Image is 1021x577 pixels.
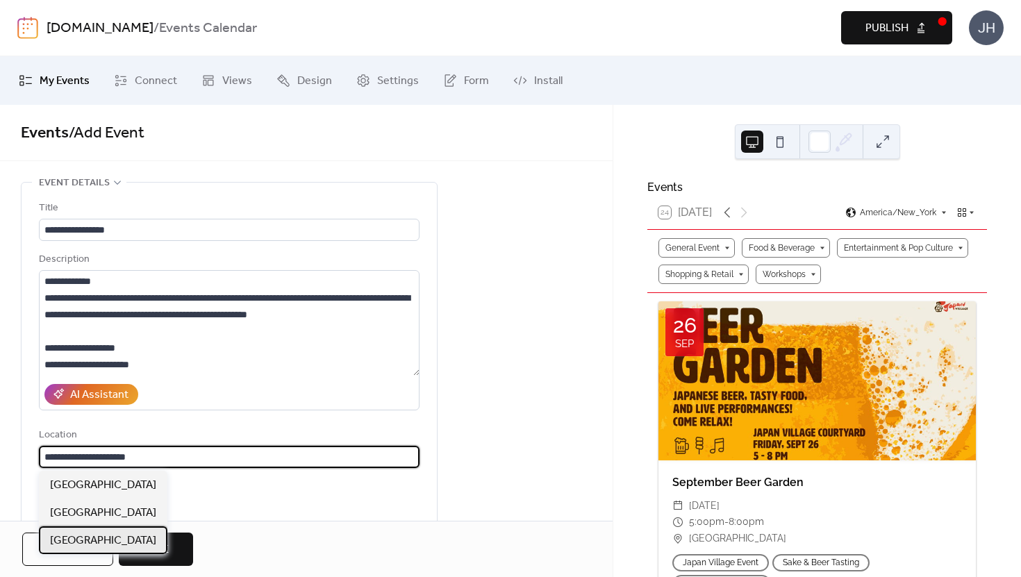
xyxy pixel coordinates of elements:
b: Events Calendar [159,15,257,42]
span: Connect [135,73,177,90]
span: / Add Event [69,118,144,149]
span: [GEOGRAPHIC_DATA] [50,505,156,521]
div: ​ [672,498,683,515]
button: AI Assistant [44,384,138,405]
span: [GEOGRAPHIC_DATA] [50,477,156,494]
span: [GEOGRAPHIC_DATA] [689,530,786,547]
a: My Events [8,62,100,99]
a: Form [433,62,499,99]
span: My Events [40,73,90,90]
div: Events [647,179,987,196]
div: ​ [672,514,683,530]
div: JH [969,10,1004,45]
span: 5:00pm [689,514,724,530]
img: logo [17,17,38,39]
div: Sep [675,339,694,349]
a: Install [503,62,573,99]
span: Cancel [47,542,89,558]
b: / [153,15,159,42]
div: Location [39,427,417,444]
span: 8:00pm [729,514,764,530]
span: Install [534,73,563,90]
a: Views [191,62,263,99]
span: Form [464,73,489,90]
a: [DOMAIN_NAME] [47,15,153,42]
div: ​ [672,530,683,547]
a: Events [21,118,69,149]
span: Views [222,73,252,90]
div: AI Assistant [70,387,128,403]
span: Event details [39,175,110,192]
span: - [724,514,729,530]
span: [DATE] [689,498,720,515]
div: Title [39,200,417,217]
span: Save [143,542,169,558]
a: Connect [103,62,188,99]
span: Design [297,73,332,90]
span: [GEOGRAPHIC_DATA] [50,533,156,549]
div: 26 [673,315,697,336]
span: Publish [865,20,908,37]
div: September Beer Garden [658,474,976,491]
a: Design [266,62,342,99]
span: Settings [377,73,419,90]
div: Description [39,251,417,268]
button: Cancel [22,533,113,566]
span: America/New_York [860,208,936,217]
a: Settings [346,62,429,99]
button: Publish [841,11,952,44]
